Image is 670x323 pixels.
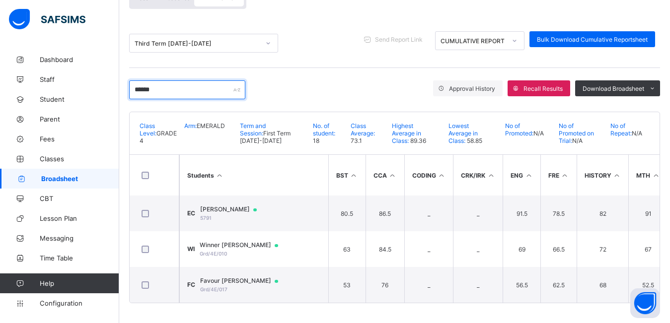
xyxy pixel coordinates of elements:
[187,209,195,217] span: EC
[487,172,495,179] i: Sort in Ascending Order
[197,122,225,129] span: EMERALD
[540,195,577,231] td: 78.5
[577,155,629,195] th: HISTORY
[328,155,366,195] th: BST
[409,137,426,144] span: 89.36
[135,40,260,47] div: Third Term [DATE]-[DATE]
[441,37,506,45] div: CUMULATIVE REPORT
[523,85,563,92] span: Recall Results
[524,172,533,179] i: Sort in Ascending Order
[537,36,648,43] span: Bulk Download Cumulative Reportsheet
[453,267,503,303] td: _
[392,122,421,144] span: Highest Average in Class:
[628,231,668,267] td: 67
[465,137,482,144] span: 58.85
[610,122,632,137] span: No of Repeat:
[40,214,119,222] span: Lesson Plan
[561,172,569,179] i: Sort in Ascending Order
[40,75,119,83] span: Staff
[366,195,404,231] td: 86.5
[313,137,319,144] span: 18
[559,122,594,144] span: No of Promoted on Trial:
[40,299,119,307] span: Configuration
[503,267,540,303] td: 56.5
[652,172,660,179] i: Sort in Ascending Order
[577,195,629,231] td: 82
[40,194,119,202] span: CBT
[448,122,478,144] span: Lowest Average in Class:
[200,277,288,285] span: Favour [PERSON_NAME]
[179,155,328,195] th: Students
[540,231,577,267] td: 66.5
[503,155,540,195] th: ENG
[40,279,119,287] span: Help
[577,231,629,267] td: 72
[9,9,85,30] img: safsims
[540,155,577,195] th: FRE
[388,172,397,179] i: Sort in Ascending Order
[453,155,503,195] th: CRK/IRK
[583,85,644,92] span: Download Broadsheet
[200,205,266,213] span: [PERSON_NAME]
[630,288,660,318] button: Open asap
[449,85,495,92] span: Approval History
[187,281,195,288] span: FC
[40,56,119,64] span: Dashboard
[503,195,540,231] td: 91.5
[628,155,668,195] th: MTH
[41,175,119,183] span: Broadsheet
[632,129,642,137] span: N/A
[351,122,375,137] span: Class Average:
[404,267,453,303] td: _
[40,115,119,123] span: Parent
[40,254,119,262] span: Time Table
[200,251,227,257] span: Grd/4E/010
[184,122,197,129] span: Arm:
[328,195,366,231] td: 80.5
[216,172,224,179] i: Sort Ascending
[200,215,212,221] span: 5791
[503,231,540,267] td: 69
[453,195,503,231] td: _
[350,172,358,179] i: Sort in Ascending Order
[240,122,266,137] span: Term and Session:
[40,155,119,163] span: Classes
[572,137,583,144] span: N/A
[533,129,544,137] span: N/A
[200,286,227,292] span: Grd/4E/017
[40,95,119,103] span: Student
[366,231,404,267] td: 84.5
[328,267,366,303] td: 53
[313,122,335,137] span: No. of student:
[351,137,362,144] span: 73.1
[187,245,195,253] span: WI
[404,195,453,231] td: _
[540,267,577,303] td: 62.5
[140,122,156,137] span: Class Level:
[240,129,291,144] span: First Term [DATE]-[DATE]
[40,234,119,242] span: Messaging
[200,241,288,249] span: Winner [PERSON_NAME]
[375,36,423,43] span: Send Report Link
[453,231,503,267] td: _
[577,267,629,303] td: 68
[438,172,446,179] i: Sort in Ascending Order
[366,267,404,303] td: 76
[366,155,404,195] th: CCA
[404,155,453,195] th: CODING
[40,135,119,143] span: Fees
[328,231,366,267] td: 63
[628,267,668,303] td: 52.5
[404,231,453,267] td: _
[628,195,668,231] td: 91
[613,172,621,179] i: Sort in Ascending Order
[140,129,177,144] span: GRADE 4
[505,122,533,137] span: No of Promoted:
